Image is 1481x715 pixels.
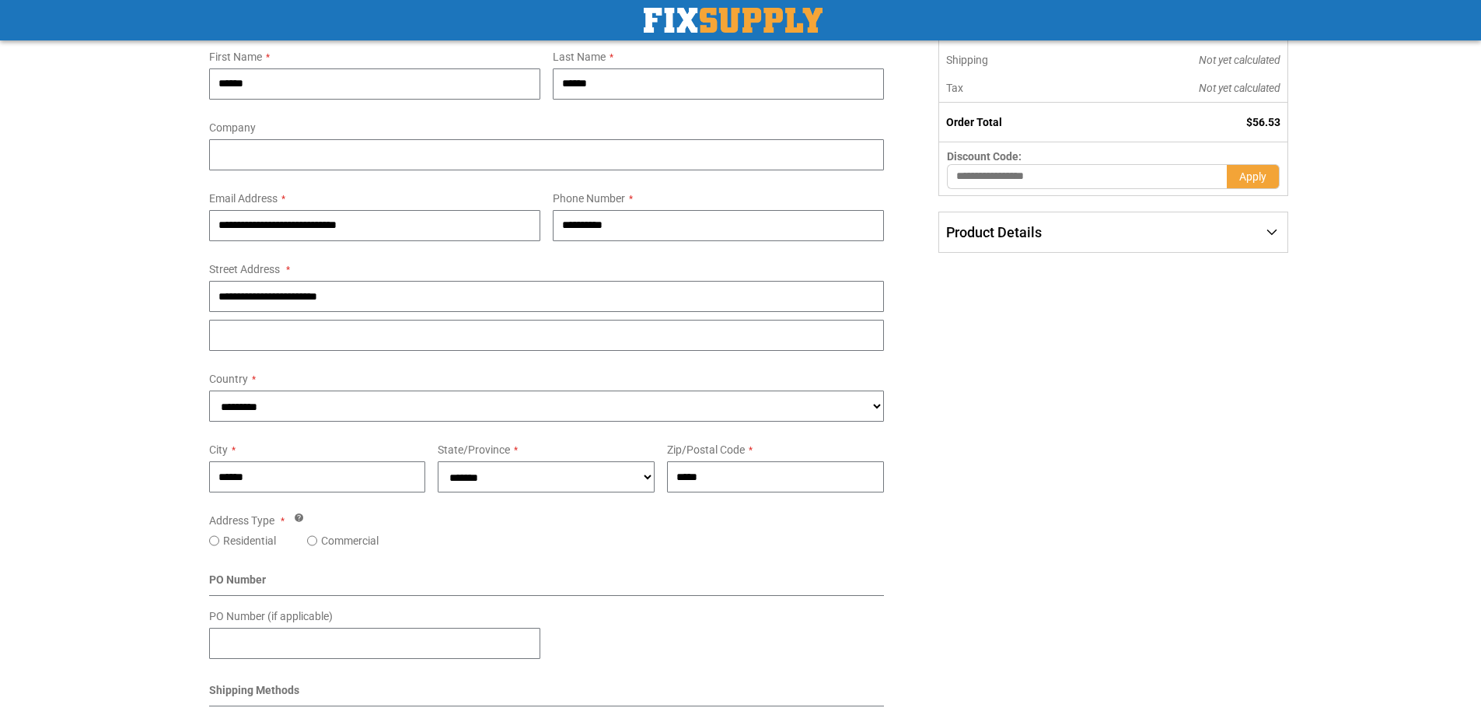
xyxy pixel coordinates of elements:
span: Last Name [553,51,606,63]
span: Country [209,373,248,385]
span: Apply [1239,170,1266,183]
span: Phone Number [553,192,625,205]
a: store logo [644,8,823,33]
span: Email Address [209,192,278,205]
strong: Order Total [946,116,1002,128]
span: Zip/Postal Code [667,443,745,456]
span: Product Details [946,224,1042,240]
button: Apply [1227,164,1280,189]
label: Commercial [321,533,379,549]
span: State/Province [438,443,510,456]
span: Discount Code: [947,150,1022,163]
span: Company [209,121,256,134]
span: First Name [209,51,262,63]
img: Fix Industrial Supply [644,8,823,33]
span: Address Type [209,514,274,527]
span: City [209,443,228,456]
span: Shipping [946,54,988,66]
div: PO Number [209,572,885,596]
span: PO Number (if applicable) [209,610,333,622]
span: $56.53 [1246,116,1280,128]
label: Residential [223,533,276,549]
span: Street Address [209,263,280,275]
span: Not yet calculated [1199,54,1280,66]
th: Tax [939,74,1094,103]
div: Shipping Methods [209,682,885,706]
span: Not yet calculated [1199,82,1280,94]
